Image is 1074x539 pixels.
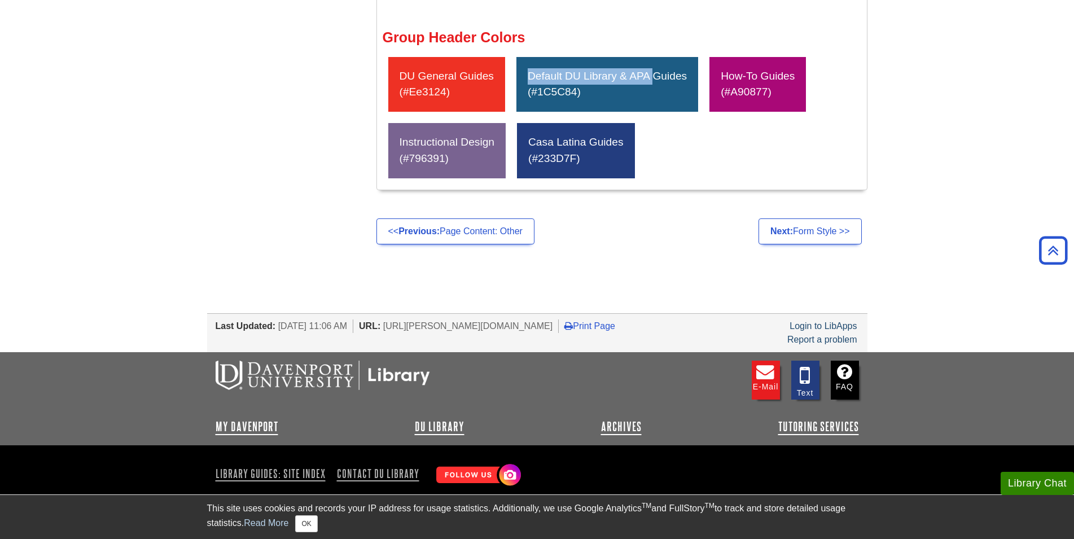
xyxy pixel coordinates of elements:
[778,420,859,433] a: Tutoring Services
[431,459,524,492] img: Follow Us! Instagram
[415,420,464,433] a: DU Library
[601,420,642,433] a: Archives
[831,361,859,400] a: FAQ
[516,57,698,112] div: Default DU Library & APA Guides (#1C5C84)
[383,321,553,331] span: [URL][PERSON_NAME][DOMAIN_NAME]
[1001,472,1074,495] button: Library Chat
[705,502,714,510] sup: TM
[791,361,819,400] a: Text
[790,321,857,331] a: Login to LibApps
[216,361,430,390] img: DU Libraries
[752,361,780,400] a: E-mail
[295,515,317,532] button: Close
[278,321,347,331] span: [DATE] 11:06 AM
[517,123,635,178] div: Casa Latina Guides (#233D7F)
[359,321,380,331] span: URL:
[207,502,867,532] div: This site uses cookies and records your IP address for usage statistics. Additionally, we use Goo...
[1035,243,1071,258] a: Back to Top
[770,226,793,236] strong: Next:
[398,226,440,236] strong: Previous:
[216,420,278,433] a: My Davenport
[564,321,615,331] a: Print Page
[332,464,424,483] a: Contact DU Library
[709,57,806,112] div: How-To Guides (#A90877)
[787,335,857,344] a: Report a problem
[244,518,288,528] a: Read More
[759,218,862,244] a: Next:Form Style >>
[376,218,534,244] a: <<Previous:Page Content: Other
[383,29,525,45] strong: Group Header Colors
[388,57,505,112] div: DU General Guides (#ee3124)
[216,321,276,331] span: Last Updated:
[388,123,506,178] div: Instructional Design (#796391)
[216,464,330,483] a: Library Guides: Site Index
[642,502,651,510] sup: TM
[564,321,573,330] i: Print Page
